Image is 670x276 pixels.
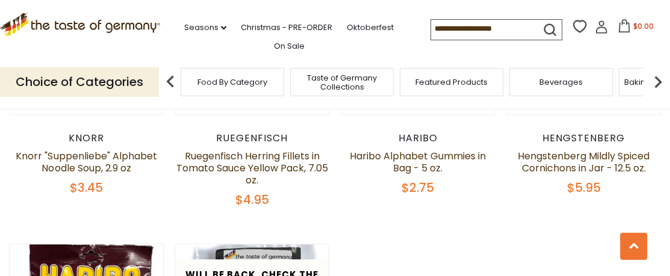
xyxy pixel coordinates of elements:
[70,179,103,196] span: $3.45
[415,78,488,87] a: Featured Products
[567,179,601,196] span: $5.95
[197,78,267,87] a: Food By Category
[235,191,269,208] span: $4.95
[158,70,182,94] img: previous arrow
[176,149,328,187] a: Ruegenfisch Herring Fillets in Tomato Sauce Yellow Pack, 7.05 oz.
[274,40,305,53] a: On Sale
[506,132,661,144] div: Hengstenberg
[341,132,495,144] div: Haribo
[241,21,332,34] a: Christmas - PRE-ORDER
[350,149,486,175] a: Haribo Alphabet Gummies in Bag - 5 oz.
[402,179,434,196] span: $2.75
[347,21,394,34] a: Oktoberfest
[16,149,157,175] a: Knorr "Suppenliebe" Alphabet Noodle Soup, 2.9 oz
[610,19,662,37] button: $0.00
[175,132,329,144] div: Ruegenfisch
[539,78,583,87] a: Beverages
[294,73,390,91] a: Taste of Germany Collections
[633,21,654,31] span: $0.00
[646,70,670,94] img: next arrow
[518,149,650,175] a: Hengstenberg Mildly Spiced Cornichons in Jar - 12.5 oz.
[9,132,164,144] div: Knorr
[184,21,226,34] a: Seasons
